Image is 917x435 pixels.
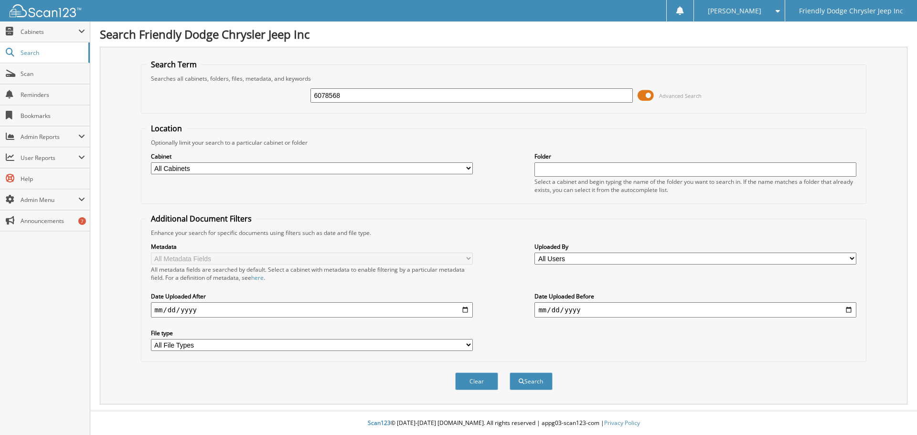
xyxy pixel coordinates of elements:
[90,412,917,435] div: © [DATE]-[DATE] [DOMAIN_NAME]. All rights reserved | appg03-scan123-com |
[146,123,187,134] legend: Location
[510,372,553,390] button: Search
[78,217,86,225] div: 7
[604,419,640,427] a: Privacy Policy
[251,274,264,282] a: here
[21,28,78,36] span: Cabinets
[151,265,473,282] div: All metadata fields are searched by default. Select a cabinet with metadata to enable filtering b...
[151,329,473,337] label: File type
[146,59,202,70] legend: Search Term
[151,243,473,251] label: Metadata
[21,133,78,141] span: Admin Reports
[534,178,856,194] div: Select a cabinet and begin typing the name of the folder you want to search in. If the name match...
[21,91,85,99] span: Reminders
[659,92,702,99] span: Advanced Search
[534,302,856,318] input: end
[708,8,761,14] span: [PERSON_NAME]
[534,243,856,251] label: Uploaded By
[146,229,862,237] div: Enhance your search for specific documents using filters such as date and file type.
[146,74,862,83] div: Searches all cabinets, folders, files, metadata, and keywords
[21,196,78,204] span: Admin Menu
[534,292,856,300] label: Date Uploaded Before
[21,175,85,183] span: Help
[534,152,856,160] label: Folder
[10,4,81,17] img: scan123-logo-white.svg
[146,213,256,224] legend: Additional Document Filters
[869,389,917,435] iframe: Chat Widget
[368,419,391,427] span: Scan123
[21,217,85,225] span: Announcements
[21,49,84,57] span: Search
[151,302,473,318] input: start
[799,8,903,14] span: Friendly Dodge Chrysler Jeep Inc
[146,138,862,147] div: Optionally limit your search to a particular cabinet or folder
[455,372,498,390] button: Clear
[100,26,907,42] h1: Search Friendly Dodge Chrysler Jeep Inc
[21,112,85,120] span: Bookmarks
[151,152,473,160] label: Cabinet
[21,70,85,78] span: Scan
[21,154,78,162] span: User Reports
[151,292,473,300] label: Date Uploaded After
